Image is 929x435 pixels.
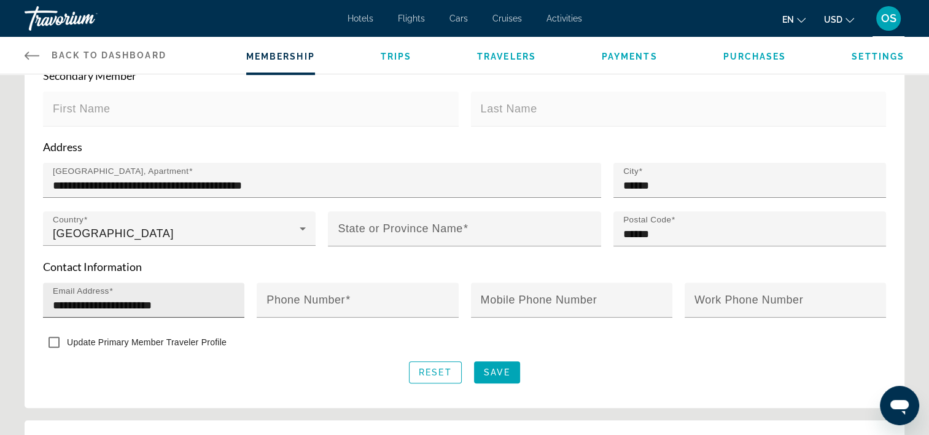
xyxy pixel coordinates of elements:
[53,167,189,176] mat-label: [GEOGRAPHIC_DATA], Apartment
[481,294,597,306] mat-label: Mobile Phone Number
[25,2,147,34] a: Travorium
[852,52,904,61] a: Settings
[474,361,520,383] button: Save
[546,14,582,23] a: Activities
[53,227,174,240] span: [GEOGRAPHIC_DATA]
[398,14,425,23] a: Flights
[53,286,109,296] mat-label: Email Address
[348,14,373,23] a: Hotels
[43,140,886,154] p: Address
[824,10,854,28] button: Change currency
[492,14,522,23] a: Cruises
[694,294,803,306] mat-label: Work Phone Number
[53,103,111,115] mat-label: First Name
[381,52,412,61] a: Trips
[873,6,904,31] button: User Menu
[409,361,462,383] button: Reset
[623,215,671,224] mat-label: Postal Code
[602,52,658,61] a: Payments
[623,167,639,176] mat-label: City
[43,69,886,82] p: Secondary Member
[824,15,842,25] span: USD
[880,386,919,425] iframe: Button to launch messaging window
[52,50,166,60] span: Back to Dashboard
[782,10,806,28] button: Change language
[477,52,536,61] a: Travelers
[449,14,468,23] a: Cars
[723,52,786,61] a: Purchases
[484,367,510,377] span: Save
[419,367,452,377] span: Reset
[43,260,886,273] p: Contact Information
[338,222,462,235] mat-label: State or Province Name
[782,15,794,25] span: en
[25,37,166,74] a: Back to Dashboard
[881,12,896,25] span: OS
[481,103,537,115] mat-label: Last Name
[67,337,227,347] span: Update Primary Member Traveler Profile
[246,52,315,61] a: Membership
[53,215,84,224] mat-label: Country
[266,294,345,306] mat-label: Phone Number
